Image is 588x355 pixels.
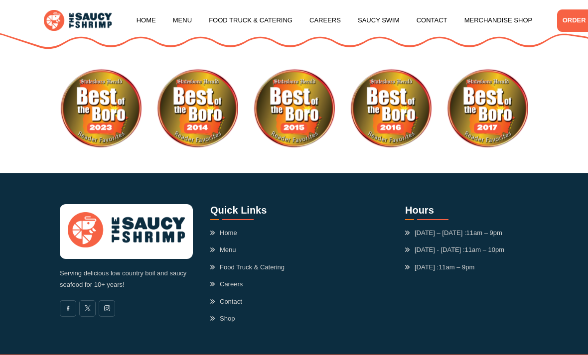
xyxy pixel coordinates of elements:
a: Menu [173,1,192,39]
img: Best of the Boro [156,68,238,149]
div: 3 / 10 [350,68,432,149]
div: 2 / 10 [253,68,335,149]
img: logo [44,10,112,30]
a: Contact [417,1,447,39]
a: Saucy Swim [358,1,400,39]
img: Best of the Boro [350,68,432,149]
div: 1 / 10 [156,68,238,149]
a: Home [210,228,237,238]
span: 11am – 10pm [465,246,505,253]
span: [DATE] : [405,262,474,272]
h3: Hours [405,204,528,220]
img: Best of the Boro [253,68,335,149]
p: Serving delicious low country boil and saucy seafood for 10+ years! [60,268,193,291]
a: Menu [210,245,236,255]
h3: Quick Links [210,204,308,220]
span: 11am – 9pm [439,263,474,271]
a: Food Truck & Catering [210,262,285,272]
a: Home [137,1,156,39]
img: Best of the Boro [446,68,528,149]
a: Careers [309,1,341,39]
a: Food Truck & Catering [209,1,293,39]
a: Shop [210,314,235,324]
span: [DATE] - [DATE] : [405,245,504,255]
a: Careers [210,279,243,289]
span: [DATE] – [DATE] : [405,228,502,238]
div: 4 / 10 [446,68,528,149]
a: Merchandise Shop [464,1,533,39]
span: 11am – 9pm [466,229,502,237]
div: 10 / 10 [60,68,142,149]
img: logo [68,212,185,247]
img: Best of the Boro [60,68,142,149]
a: Contact [210,297,242,307]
